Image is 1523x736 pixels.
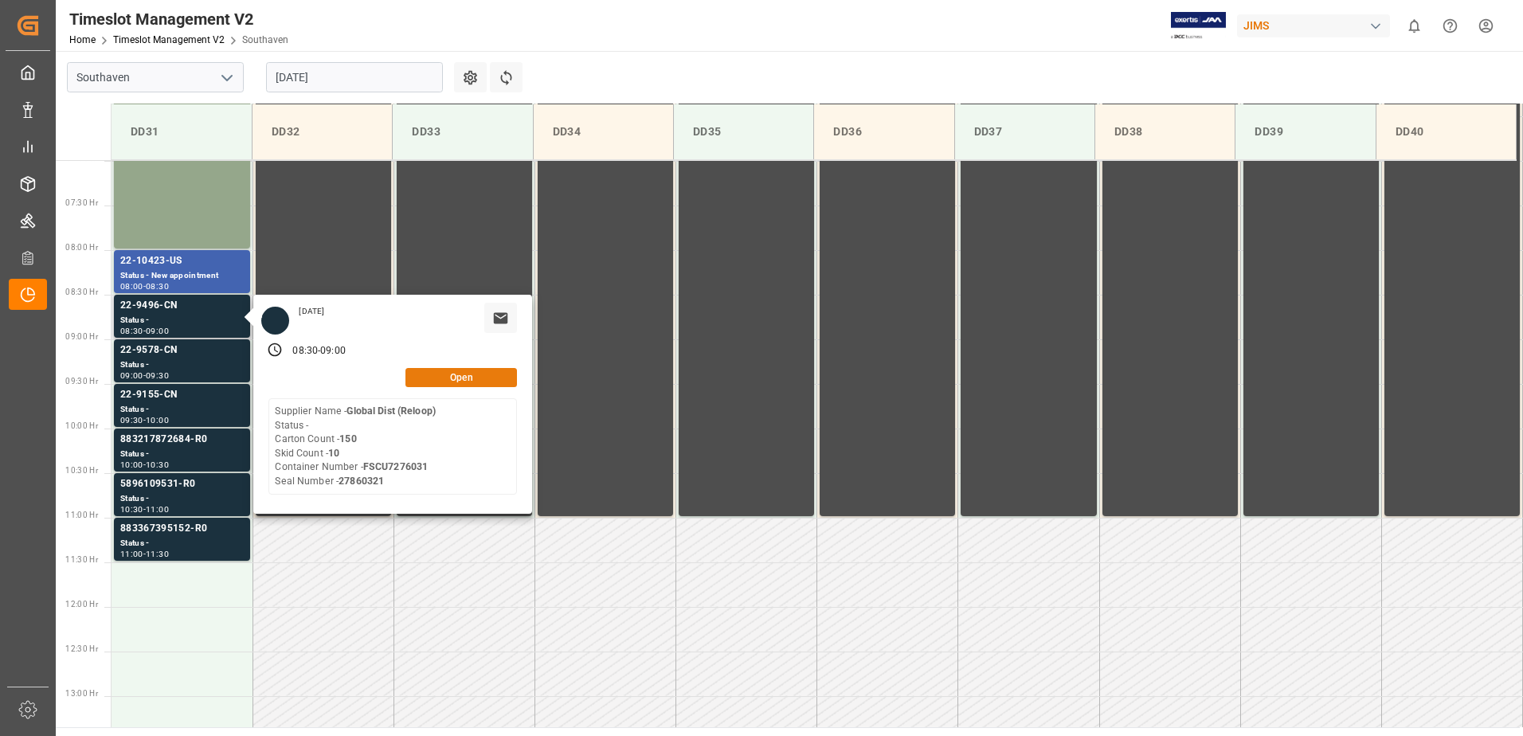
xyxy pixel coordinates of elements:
div: 22-10423-US [120,253,244,269]
div: DD31 [124,117,239,147]
div: 22-9155-CN [120,387,244,403]
div: - [143,417,146,424]
button: JIMS [1237,10,1396,41]
input: DD.MM.YYYY [266,62,443,92]
div: Status - [120,537,244,550]
a: Home [69,34,96,45]
div: DD36 [827,117,941,147]
div: DD37 [968,117,1082,147]
b: 150 [339,433,356,444]
span: 08:00 Hr [65,243,98,252]
div: Supplier Name - Status - Carton Count - Skid Count - Container Number - Seal Number - [275,405,436,488]
div: - [318,344,320,358]
input: Type to search/select [67,62,244,92]
div: DD38 [1108,117,1222,147]
div: 22-9496-CN [120,298,244,314]
div: 09:00 [146,327,169,335]
div: 10:00 [146,417,169,424]
div: DD39 [1248,117,1362,147]
div: - [143,372,146,379]
div: 22-9578-CN [120,343,244,358]
div: 08:30 [146,283,169,290]
b: 10 [328,448,339,459]
div: DD32 [265,117,379,147]
div: 883217872684-R0 [120,432,244,448]
div: 10:30 [120,506,143,513]
div: Status - [120,314,244,327]
div: 11:00 [120,550,143,558]
div: JIMS [1237,14,1390,37]
img: Exertis%20JAM%20-%20Email%20Logo.jpg_1722504956.jpg [1171,12,1226,40]
div: DD34 [546,117,660,147]
span: 13:00 Hr [65,689,98,698]
span: 10:30 Hr [65,466,98,475]
div: 09:30 [146,372,169,379]
div: - [143,550,146,558]
button: show 0 new notifications [1396,8,1432,44]
span: 10:00 Hr [65,421,98,430]
div: 09:30 [120,417,143,424]
div: - [143,283,146,290]
div: 08:30 [120,327,143,335]
div: 08:00 [120,283,143,290]
div: [DATE] [293,306,330,317]
div: DD40 [1389,117,1503,147]
div: 09:00 [120,372,143,379]
div: 883367395152-R0 [120,521,244,537]
div: 5896109531-R0 [120,476,244,492]
div: 10:30 [146,461,169,468]
button: Open [405,368,517,387]
span: 09:00 Hr [65,332,98,341]
button: Help Center [1432,8,1468,44]
div: Status - [120,448,244,461]
div: - [143,461,146,468]
div: 10:00 [120,461,143,468]
div: DD33 [405,117,519,147]
span: 07:30 Hr [65,198,98,207]
div: Timeslot Management V2 [69,7,288,31]
div: Status - [120,492,244,506]
span: 08:30 Hr [65,288,98,296]
b: Global Dist (Reloop) [346,405,436,417]
div: Status - [120,358,244,372]
a: Timeslot Management V2 [113,34,225,45]
b: 27860321 [339,476,384,487]
div: 09:00 [320,344,346,358]
div: 11:30 [146,550,169,558]
div: 11:00 [146,506,169,513]
div: Status - [120,403,244,417]
b: FSCU7276031 [363,461,428,472]
div: - [143,506,146,513]
div: 08:30 [292,344,318,358]
span: 09:30 Hr [65,377,98,386]
div: Status - New appointment [120,269,244,283]
button: open menu [214,65,238,90]
div: DD35 [687,117,801,147]
span: 11:00 Hr [65,511,98,519]
span: 12:00 Hr [65,600,98,609]
div: - [143,327,146,335]
span: 12:30 Hr [65,644,98,653]
span: 11:30 Hr [65,555,98,564]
